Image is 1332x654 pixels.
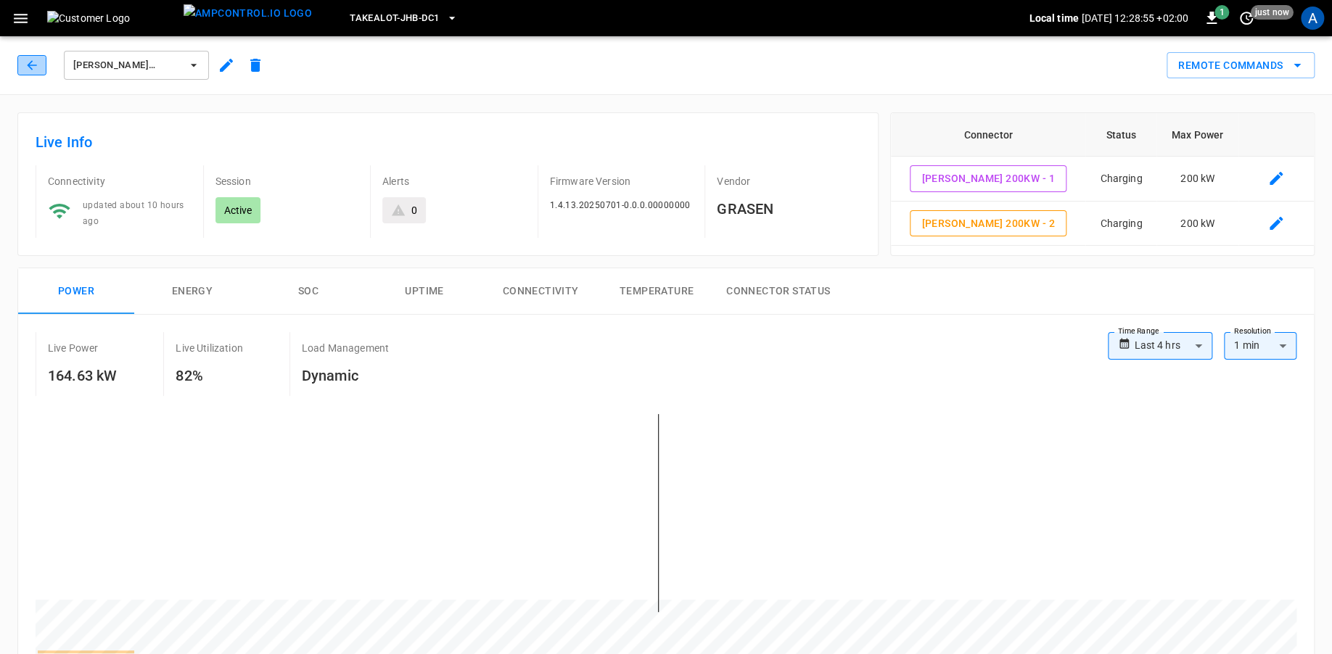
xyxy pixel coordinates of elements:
button: Power [18,268,134,315]
p: Alerts [382,174,526,189]
button: set refresh interval [1235,7,1258,30]
div: profile-icon [1301,7,1324,30]
label: Time Range [1118,326,1159,337]
th: Connector [891,113,1086,157]
table: connector table [891,113,1314,246]
div: Last 4 hrs [1134,332,1212,360]
span: 1 [1214,5,1229,20]
p: Active [224,203,252,218]
button: Remote Commands [1167,52,1315,79]
p: Session [215,174,359,189]
span: [PERSON_NAME] 200Kw [73,57,181,74]
p: Firmware Version [550,174,694,189]
h6: 82% [176,364,242,387]
td: 200 kW [1156,202,1238,247]
h6: 164.63 kW [48,364,117,387]
div: remote commands options [1167,52,1315,79]
div: 1 min [1224,332,1296,360]
img: ampcontrol.io logo [184,4,312,22]
button: SOC [250,268,366,315]
p: Load Management [302,341,389,355]
button: Energy [134,268,250,315]
td: Charging [1085,157,1156,202]
p: Connectivity [48,174,192,189]
span: updated about 10 hours ago [83,200,184,226]
span: just now [1251,5,1294,20]
p: Live Power [48,341,99,355]
span: Takealot-JHB-DC1 [350,10,439,27]
h6: GRASEN [717,197,860,220]
td: Charging [1085,202,1156,247]
p: Live Utilization [176,341,242,355]
button: [PERSON_NAME] 200Kw - 2 [910,210,1066,237]
button: Uptime [366,268,482,315]
button: Connector Status [715,268,842,315]
span: 1.4.13.20250701-0.0.0.00000000 [550,200,691,210]
h6: Live Info [36,131,860,154]
button: Temperature [599,268,715,315]
th: Max Power [1156,113,1238,157]
h6: Dynamic [302,364,389,387]
div: 0 [411,203,417,218]
img: Customer Logo [47,11,178,25]
button: Connectivity [482,268,599,315]
button: [PERSON_NAME] 200Kw - 1 [910,165,1066,192]
p: [DATE] 12:28:55 +02:00 [1082,11,1188,25]
td: 200 kW [1156,157,1238,202]
th: Status [1085,113,1156,157]
button: [PERSON_NAME] 200Kw [64,51,209,80]
p: Vendor [717,174,860,189]
button: Takealot-JHB-DC1 [344,4,464,33]
label: Resolution [1234,326,1270,337]
p: Local time [1029,11,1079,25]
